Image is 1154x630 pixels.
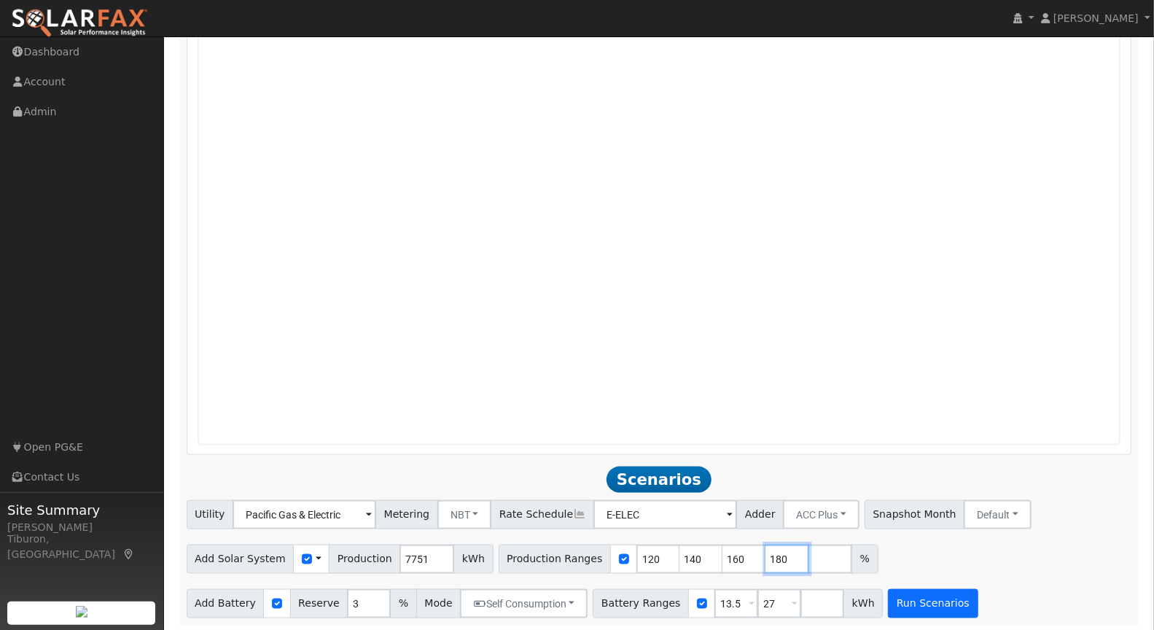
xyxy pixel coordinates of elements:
[187,545,295,574] span: Add Solar System
[865,500,965,529] span: Snapshot Month
[593,589,689,618] span: Battery Ranges
[187,589,265,618] span: Add Battery
[7,500,156,520] span: Site Summary
[437,500,492,529] button: NBT
[375,500,438,529] span: Metering
[187,500,234,529] span: Utility
[851,545,878,574] span: %
[593,500,737,529] input: Select a Rate Schedule
[964,500,1032,529] button: Default
[460,589,588,618] button: Self Consumption
[122,548,136,560] a: Map
[736,500,784,529] span: Adder
[453,545,493,574] span: kWh
[7,520,156,535] div: [PERSON_NAME]
[290,589,348,618] span: Reserve
[888,589,978,618] button: Run Scenarios
[1053,12,1139,24] span: [PERSON_NAME]
[390,589,416,618] span: %
[491,500,594,529] span: Rate Schedule
[607,467,711,493] span: Scenarios
[783,500,859,529] button: ACC Plus
[499,545,611,574] span: Production Ranges
[329,545,400,574] span: Production
[76,606,87,618] img: retrieve
[233,500,376,529] input: Select a Utility
[7,532,156,562] div: Tiburon, [GEOGRAPHIC_DATA]
[843,589,883,618] span: kWh
[416,589,461,618] span: Mode
[11,8,148,39] img: SolarFax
